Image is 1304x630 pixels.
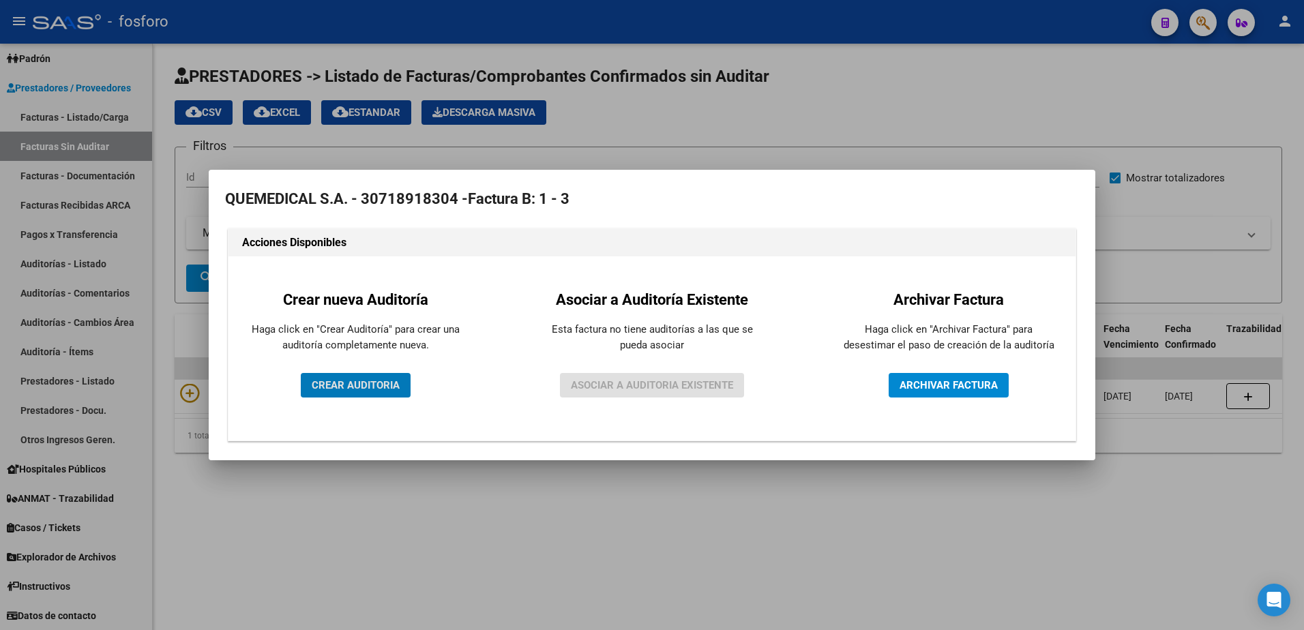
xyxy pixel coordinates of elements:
[900,379,998,391] span: ARCHIVAR FACTURA
[250,288,461,311] h2: Crear nueva Auditoría
[546,322,758,352] p: Esta factura no tiene auditorías a las que se pueda asociar
[546,288,758,311] h2: Asociar a Auditoría Existente
[312,379,400,391] span: CREAR AUDITORIA
[468,190,569,207] strong: Factura B: 1 - 3
[843,322,1054,352] p: Haga click en "Archivar Factura" para desestimar el paso de creación de la auditoría
[560,373,744,397] button: ASOCIAR A AUDITORIA EXISTENTE
[889,373,1009,397] button: ARCHIVAR FACTURA
[250,322,461,352] p: Haga click en "Crear Auditoría" para crear una auditoría completamente nueva.
[301,373,411,397] button: CREAR AUDITORIA
[225,186,1079,212] h2: QUEMEDICAL S.A. - 30718918304 -
[843,288,1054,311] h2: Archivar Factura
[242,235,1062,251] h1: Acciones Disponibles
[571,379,733,391] span: ASOCIAR A AUDITORIA EXISTENTE
[1258,584,1290,616] div: Open Intercom Messenger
